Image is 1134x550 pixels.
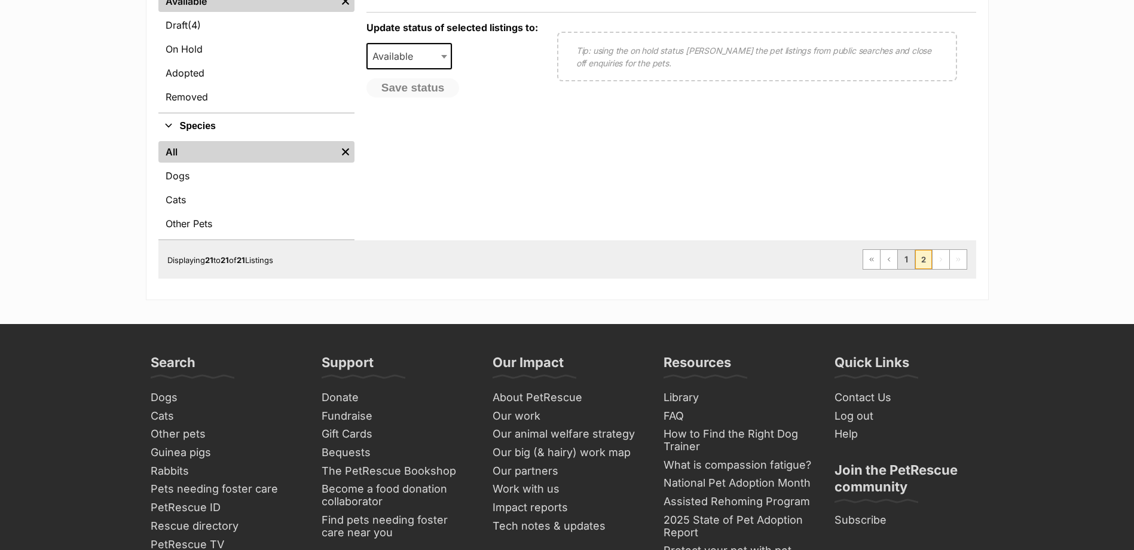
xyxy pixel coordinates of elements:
h3: Quick Links [835,354,909,378]
a: Removed [158,86,354,108]
strong: 21 [221,255,229,265]
a: Cats [146,407,305,426]
span: Available [368,48,425,65]
div: Species [158,139,354,239]
a: Remove filter [337,141,354,163]
a: Donate [317,389,476,407]
a: Dogs [158,165,354,187]
a: Library [659,389,818,407]
a: Guinea pigs [146,444,305,462]
a: Bequests [317,444,476,462]
strong: 21 [205,255,213,265]
button: Species [158,118,354,134]
nav: Pagination [863,249,967,270]
a: Assisted Rehoming Program [659,493,818,511]
a: About PetRescue [488,389,647,407]
a: Subscribe [830,511,989,530]
span: Next page [933,250,949,269]
a: Pets needing foster care [146,480,305,499]
a: The PetRescue Bookshop [317,462,476,481]
span: Page 2 [915,250,932,269]
span: (4) [188,18,201,32]
a: Contact Us [830,389,989,407]
a: Our partners [488,462,647,481]
a: FAQ [659,407,818,426]
a: How to Find the Right Dog Trainer [659,425,818,456]
a: Rabbits [146,462,305,481]
a: Our animal welfare strategy [488,425,647,444]
h3: Join the PetRescue community [835,462,984,502]
a: Dogs [146,389,305,407]
a: Page 1 [898,250,915,269]
a: PetRescue ID [146,499,305,517]
strong: 21 [237,255,245,265]
a: Cats [158,189,354,210]
a: Work with us [488,480,647,499]
a: Tech notes & updates [488,517,647,536]
button: Save status [366,78,460,97]
a: Other pets [146,425,305,444]
a: All [158,141,337,163]
a: Adopted [158,62,354,84]
p: Tip: using the on hold status [PERSON_NAME] the pet listings from public searches and close off e... [576,44,938,69]
label: Update status of selected listings to: [366,22,538,33]
a: Fundraise [317,407,476,426]
a: Log out [830,407,989,426]
a: National Pet Adoption Month [659,474,818,493]
a: 2025 State of Pet Adoption Report [659,511,818,542]
a: Impact reports [488,499,647,517]
a: First page [863,250,880,269]
a: Gift Cards [317,425,476,444]
h3: Search [151,354,195,378]
h3: Resources [664,354,731,378]
a: Find pets needing foster care near you [317,511,476,542]
span: Available [366,43,453,69]
span: Displaying to of Listings [167,255,273,265]
span: Last page [950,250,967,269]
h3: Support [322,354,374,378]
h3: Our Impact [493,354,564,378]
a: On Hold [158,38,354,60]
a: Draft [158,14,354,36]
a: Help [830,425,989,444]
a: Our work [488,407,647,426]
a: Our big (& hairy) work map [488,444,647,462]
a: Become a food donation collaborator [317,480,476,511]
a: Previous page [881,250,897,269]
a: Other Pets [158,213,354,234]
a: What is compassion fatigue? [659,456,818,475]
a: Rescue directory [146,517,305,536]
